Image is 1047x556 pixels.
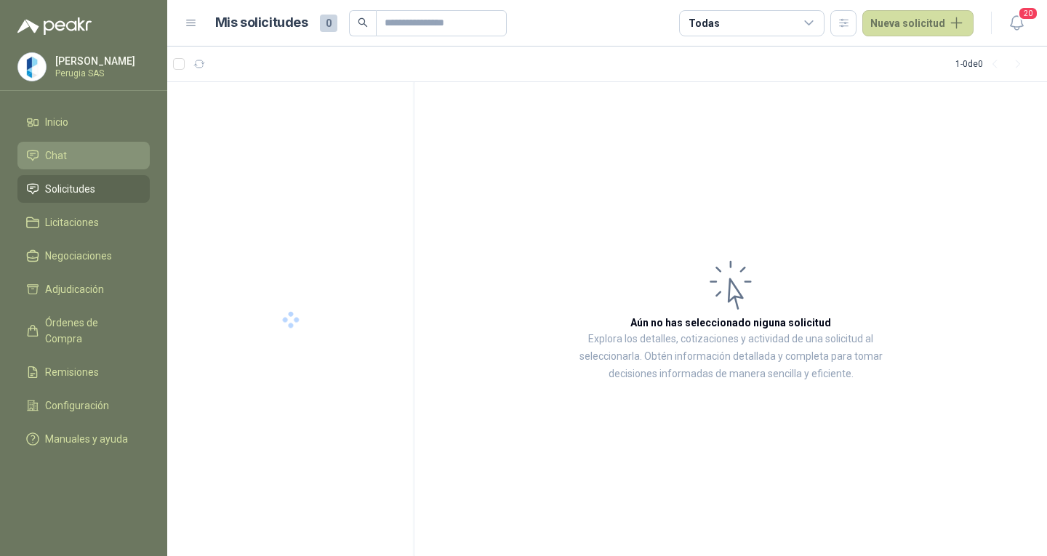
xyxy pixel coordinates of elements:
[862,10,974,36] button: Nueva solicitud
[215,12,308,33] h1: Mis solicitudes
[45,431,128,447] span: Manuales y ayuda
[689,15,719,31] div: Todas
[45,398,109,414] span: Configuración
[55,56,146,66] p: [PERSON_NAME]
[17,425,150,453] a: Manuales y ayuda
[45,315,136,347] span: Órdenes de Compra
[630,315,831,331] h3: Aún no has seleccionado niguna solicitud
[17,358,150,386] a: Remisiones
[45,281,104,297] span: Adjudicación
[45,364,99,380] span: Remisiones
[17,17,92,35] img: Logo peakr
[17,275,150,303] a: Adjudicación
[45,181,95,197] span: Solicitudes
[1003,10,1030,36] button: 20
[17,142,150,169] a: Chat
[17,392,150,419] a: Configuración
[1018,7,1038,20] span: 20
[55,69,146,78] p: Perugia SAS
[45,248,112,264] span: Negociaciones
[955,52,1030,76] div: 1 - 0 de 0
[358,17,368,28] span: search
[18,53,46,81] img: Company Logo
[17,242,150,270] a: Negociaciones
[17,209,150,236] a: Licitaciones
[560,331,902,383] p: Explora los detalles, cotizaciones y actividad de una solicitud al seleccionarla. Obtén informaci...
[320,15,337,32] span: 0
[17,309,150,352] a: Órdenes de Compra
[45,214,99,230] span: Licitaciones
[45,114,68,130] span: Inicio
[17,108,150,136] a: Inicio
[17,175,150,203] a: Solicitudes
[45,148,67,164] span: Chat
